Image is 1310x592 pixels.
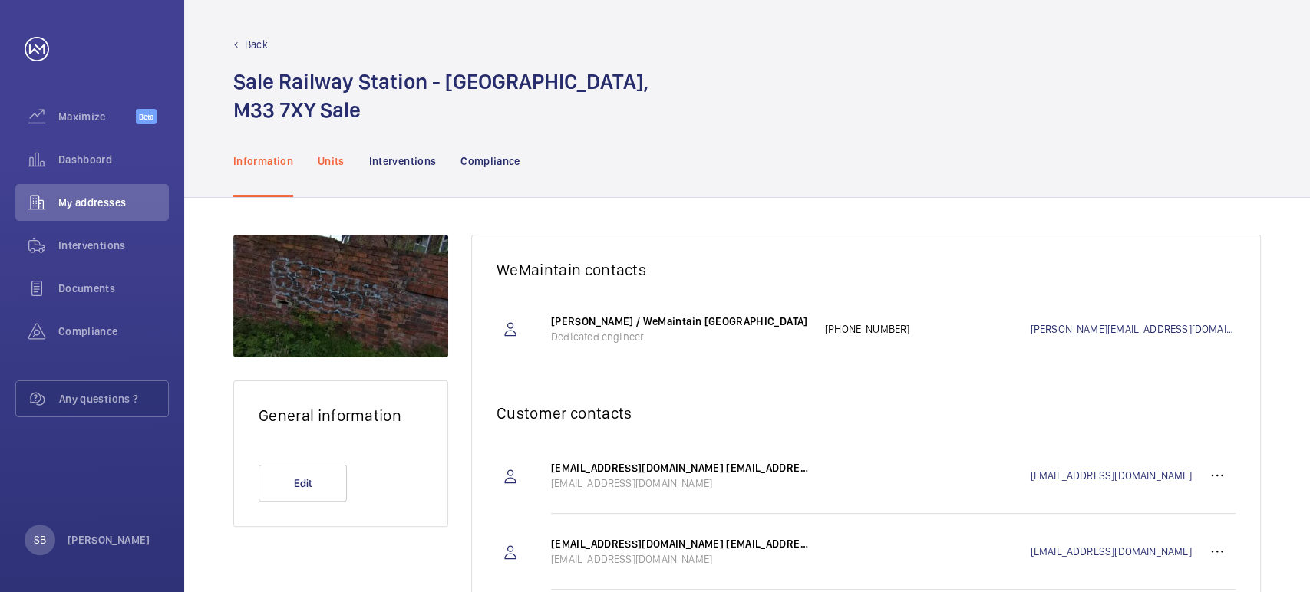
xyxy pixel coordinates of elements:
p: Units [318,153,345,169]
span: Interventions [58,238,169,253]
a: [PERSON_NAME][EMAIL_ADDRESS][DOMAIN_NAME] [1030,321,1236,337]
p: [PHONE_NUMBER] [825,321,1031,337]
h1: Sale Railway Station - [GEOGRAPHIC_DATA], M33 7XY Sale [233,67,648,124]
p: Back [245,37,268,52]
span: Documents [58,281,169,296]
a: [EMAIL_ADDRESS][DOMAIN_NAME] [1030,544,1199,559]
p: [PERSON_NAME] / WeMaintain [GEOGRAPHIC_DATA] [551,314,810,329]
a: [EMAIL_ADDRESS][DOMAIN_NAME] [1030,468,1199,483]
span: Dashboard [58,152,169,167]
p: Interventions [369,153,437,169]
p: Information [233,153,293,169]
p: Dedicated engineer [551,329,810,344]
p: [EMAIL_ADDRESS][DOMAIN_NAME] [EMAIL_ADDRESS][DOMAIN_NAME] [551,460,810,475]
h2: Customer contacts [497,403,1236,423]
span: My addresses [58,195,169,210]
p: [PERSON_NAME] [68,532,150,548]
p: SB [34,532,46,548]
p: [EMAIL_ADDRESS][DOMAIN_NAME] [EMAIL_ADDRESS][DOMAIN_NAME] [551,536,810,551]
span: Maximize [58,109,136,124]
span: Compliance [58,324,169,339]
h2: General information [259,406,423,425]
p: [EMAIL_ADDRESS][DOMAIN_NAME] [551,551,810,567]
p: Compliance [460,153,520,169]
h2: WeMaintain contacts [497,260,1236,279]
button: Edit [259,465,347,502]
span: Beta [136,109,157,124]
p: [EMAIL_ADDRESS][DOMAIN_NAME] [551,475,810,491]
span: Any questions ? [59,391,168,406]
